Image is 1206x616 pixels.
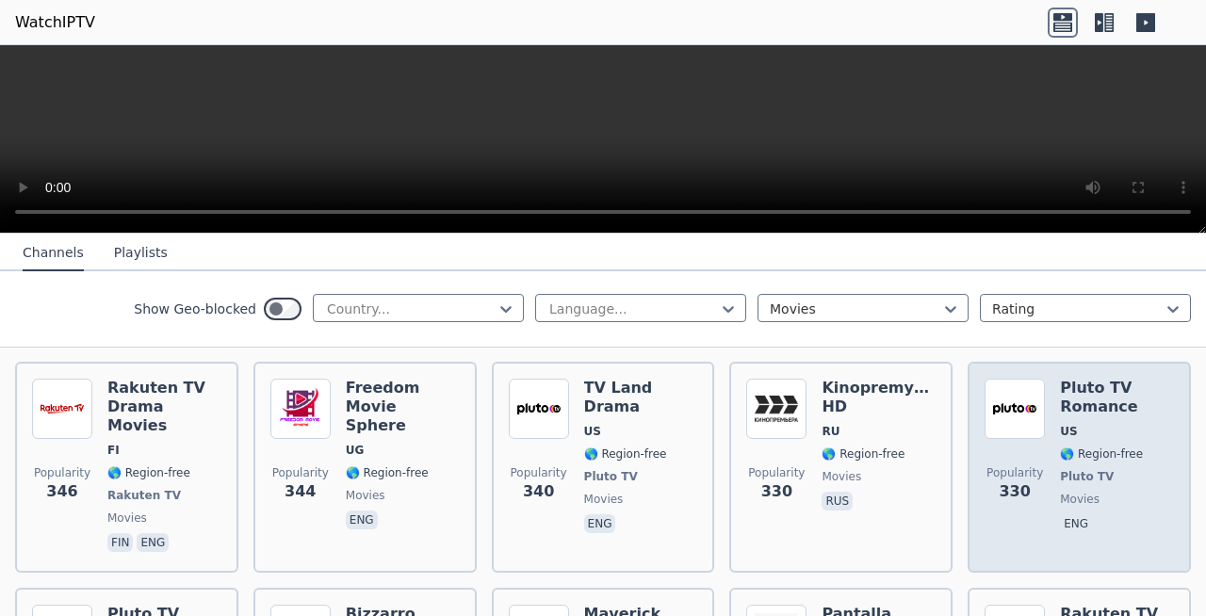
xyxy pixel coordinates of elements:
[346,443,365,458] span: UG
[584,446,667,462] span: 🌎 Region-free
[822,492,853,511] p: rus
[46,480,77,503] span: 346
[523,480,554,503] span: 340
[107,465,190,480] span: 🌎 Region-free
[34,465,90,480] span: Popularity
[822,446,904,462] span: 🌎 Region-free
[32,379,92,439] img: Rakuten TV Drama Movies
[584,469,638,484] span: Pluto TV
[107,533,133,552] p: fin
[822,379,936,416] h6: Kinopremyera HD
[584,492,624,507] span: movies
[23,235,84,271] button: Channels
[114,235,168,271] button: Playlists
[822,424,839,439] span: RU
[272,465,329,480] span: Popularity
[1060,446,1143,462] span: 🌎 Region-free
[107,379,221,435] h6: Rakuten TV Drama Movies
[107,488,181,503] span: Rakuten TV
[346,379,460,435] h6: Freedom Movie Sphere
[285,480,316,503] span: 344
[1060,424,1077,439] span: US
[107,511,147,526] span: movies
[985,379,1045,439] img: Pluto TV Romance
[270,379,331,439] img: Freedom Movie Sphere
[346,511,378,529] p: eng
[1060,379,1174,416] h6: Pluto TV Romance
[134,300,256,318] label: Show Geo-blocked
[137,533,169,552] p: eng
[986,465,1043,480] span: Popularity
[346,488,385,503] span: movies
[107,443,120,458] span: FI
[511,465,567,480] span: Popularity
[1060,514,1092,533] p: eng
[509,379,569,439] img: TV Land Drama
[584,514,616,533] p: eng
[346,465,429,480] span: 🌎 Region-free
[15,11,95,34] a: WatchIPTV
[1060,492,1100,507] span: movies
[746,379,807,439] img: Kinopremyera HD
[748,465,805,480] span: Popularity
[999,480,1030,503] span: 330
[584,379,698,416] h6: TV Land Drama
[761,480,792,503] span: 330
[584,424,601,439] span: US
[822,469,861,484] span: movies
[1060,469,1114,484] span: Pluto TV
